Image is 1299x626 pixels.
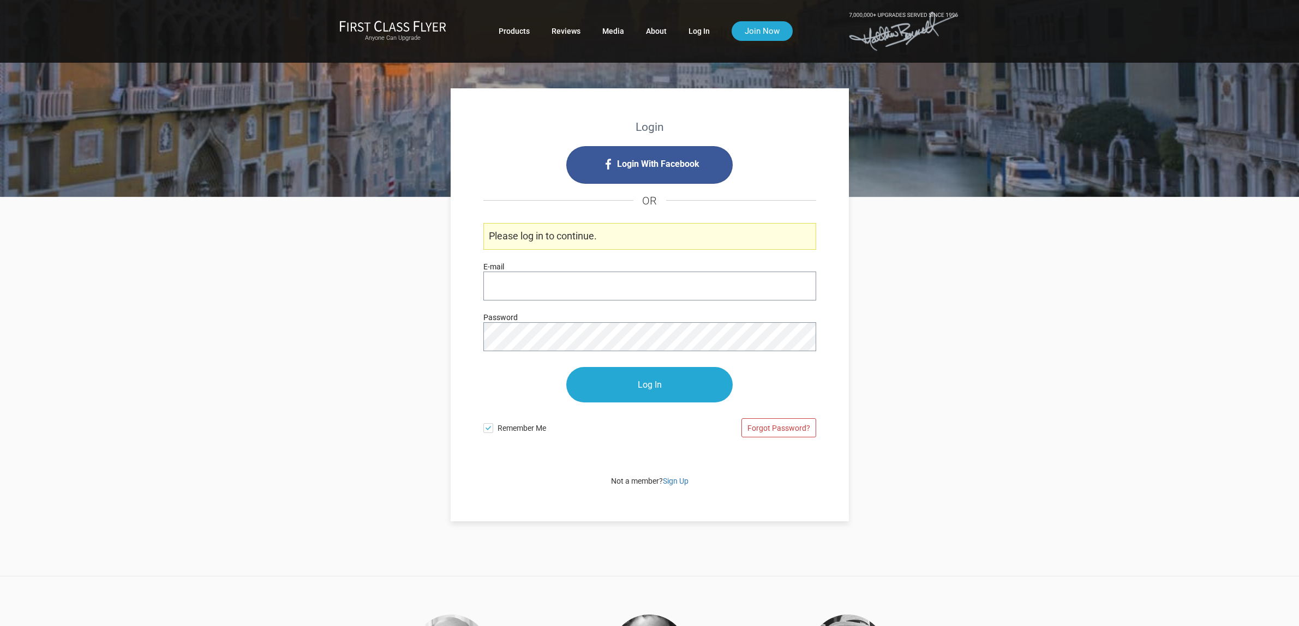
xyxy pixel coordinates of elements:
strong: Login [636,121,664,134]
span: Remember Me [498,418,650,434]
h4: OR [483,184,816,218]
a: Reviews [552,21,580,41]
label: E-mail [483,261,504,273]
a: Join Now [732,21,793,41]
i: Login with Facebook [566,146,733,184]
a: Sign Up [663,477,689,485]
a: Media [602,21,624,41]
a: Products [499,21,530,41]
a: Forgot Password? [741,418,816,438]
span: Not a member? [611,477,689,485]
p: Please log in to continue. [483,223,816,250]
img: First Class Flyer [339,20,446,32]
small: Anyone Can Upgrade [339,34,446,42]
a: First Class FlyerAnyone Can Upgrade [339,20,446,42]
input: Log In [566,367,733,402]
span: Login With Facebook [617,155,699,173]
label: Password [483,311,518,323]
a: About [646,21,667,41]
a: Log In [689,21,710,41]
